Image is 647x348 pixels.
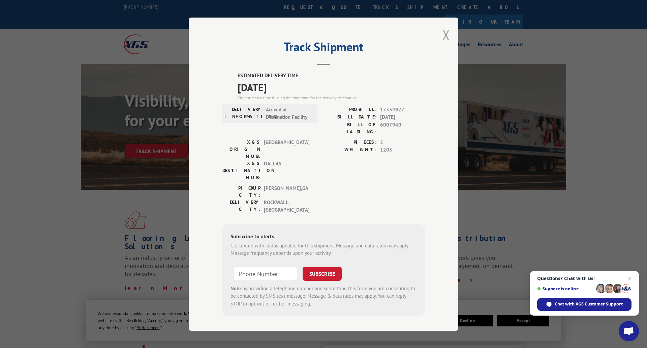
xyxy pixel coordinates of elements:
[230,232,417,242] div: Subscribe to alerts
[380,106,425,113] span: 17354927
[303,266,342,280] button: SUBSCRIBE
[222,184,260,198] label: PICKUP CITY:
[264,138,309,160] span: [GEOGRAPHIC_DATA]
[222,160,260,181] label: XGS DESTINATION HUB:
[380,121,425,135] span: 6007940
[537,286,594,291] span: Support is online
[230,242,417,257] div: Get texted with status updates for this shipment. Message and data rates may apply. Message frequ...
[442,26,450,44] button: Close modal
[238,95,425,101] div: The estimated time is using the time zone for the delivery destination.
[323,146,377,154] label: WEIGHT:
[380,146,425,154] span: 1203
[222,42,425,55] h2: Track Shipment
[224,106,263,121] label: DELIVERY INFORMATION:
[233,266,297,280] input: Phone Number
[264,198,309,214] span: ROCKWALL , [GEOGRAPHIC_DATA]
[619,321,639,341] a: Open chat
[537,298,631,311] span: Chat with XGS Customer Support
[323,106,377,113] label: PROBILL:
[238,79,425,95] span: [DATE]
[323,138,377,146] label: PIECES:
[266,106,311,121] span: Arrived at Destination Facility
[222,198,260,214] label: DELIVERY CITY:
[380,138,425,146] span: 2
[264,184,309,198] span: [PERSON_NAME] , GA
[323,113,377,121] label: BILL DATE:
[555,301,623,307] span: Chat with XGS Customer Support
[230,285,417,307] div: by providing a telephone number and submitting this form you are consenting to be contacted by SM...
[238,72,425,80] label: ESTIMATED DELIVERY TIME:
[380,113,425,121] span: [DATE]
[230,285,242,291] strong: Note:
[222,138,260,160] label: XGS ORIGIN HUB:
[264,160,309,181] span: DALLAS
[323,121,377,135] label: BILL OF LADING:
[537,276,631,281] span: Questions? Chat with us!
